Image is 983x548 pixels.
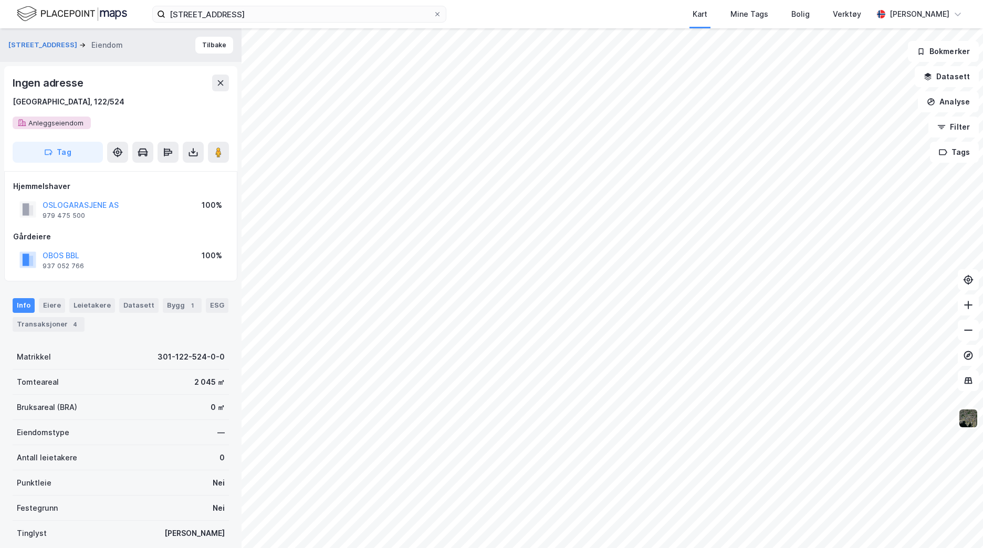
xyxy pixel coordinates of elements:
[217,426,225,439] div: —
[213,477,225,489] div: Nei
[187,300,197,311] div: 1
[17,527,47,540] div: Tinglyst
[211,401,225,414] div: 0 ㎡
[693,8,707,20] div: Kart
[195,37,233,54] button: Tilbake
[219,451,225,464] div: 0
[206,298,228,313] div: ESG
[890,8,949,20] div: [PERSON_NAME]
[13,230,228,243] div: Gårdeiere
[17,376,59,388] div: Tomteareal
[202,199,222,212] div: 100%
[17,5,127,23] img: logo.f888ab2527a4732fd821a326f86c7f29.svg
[69,298,115,313] div: Leietakere
[930,498,983,548] iframe: Chat Widget
[202,249,222,262] div: 100%
[930,498,983,548] div: Kontrollprogram for chat
[918,91,979,112] button: Analyse
[13,96,124,108] div: [GEOGRAPHIC_DATA], 122/524
[930,142,979,163] button: Tags
[17,351,51,363] div: Matrikkel
[119,298,159,313] div: Datasett
[43,212,85,220] div: 979 475 500
[165,6,433,22] input: Søk på adresse, matrikkel, gårdeiere, leietakere eller personer
[791,8,810,20] div: Bolig
[17,451,77,464] div: Antall leietakere
[908,41,979,62] button: Bokmerker
[43,262,84,270] div: 937 052 766
[13,142,103,163] button: Tag
[39,298,65,313] div: Eiere
[17,477,51,489] div: Punktleie
[13,75,85,91] div: Ingen adresse
[928,117,979,138] button: Filter
[730,8,768,20] div: Mine Tags
[915,66,979,87] button: Datasett
[17,401,77,414] div: Bruksareal (BRA)
[164,527,225,540] div: [PERSON_NAME]
[163,298,202,313] div: Bygg
[17,426,69,439] div: Eiendomstype
[17,502,58,514] div: Festegrunn
[13,298,35,313] div: Info
[13,317,85,332] div: Transaksjoner
[958,408,978,428] img: 9k=
[70,319,80,330] div: 4
[13,180,228,193] div: Hjemmelshaver
[158,351,225,363] div: 301-122-524-0-0
[833,8,861,20] div: Verktøy
[91,39,123,51] div: Eiendom
[194,376,225,388] div: 2 045 ㎡
[8,40,79,50] button: [STREET_ADDRESS]
[213,502,225,514] div: Nei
